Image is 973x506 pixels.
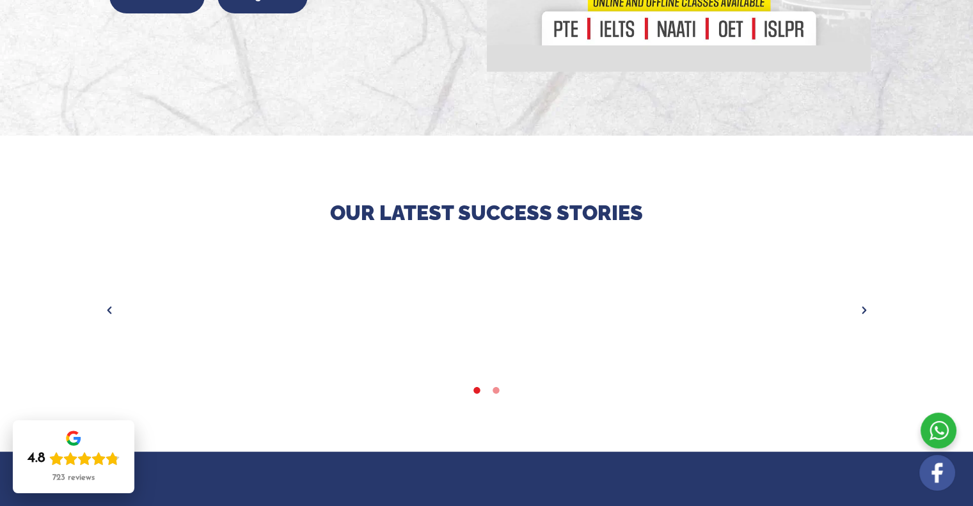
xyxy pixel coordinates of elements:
button: Previous [103,304,116,317]
div: Rating: 4.8 out of 5 [28,450,120,468]
img: white-facebook.png [919,455,955,491]
div: 723 reviews [52,473,95,483]
button: Next [858,304,871,317]
div: 4.8 [28,450,45,468]
p: Our Latest Success Stories [113,200,861,226]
